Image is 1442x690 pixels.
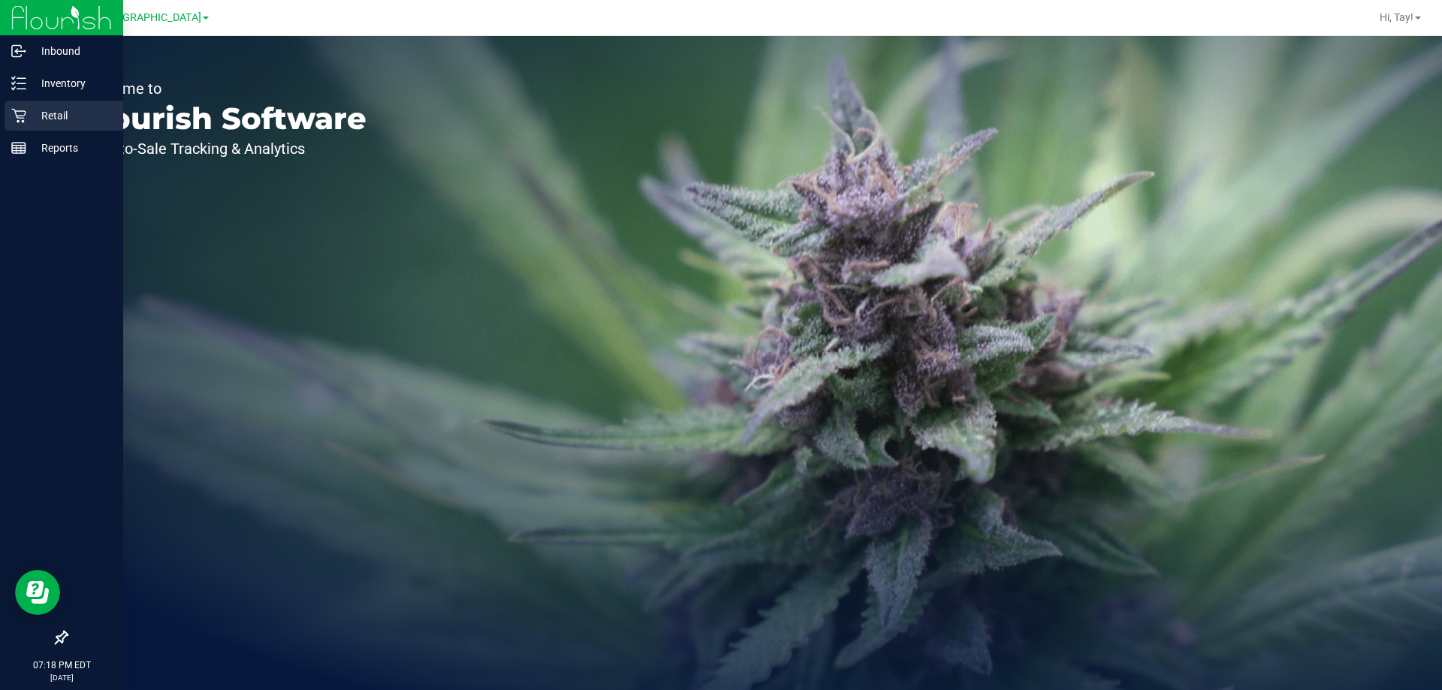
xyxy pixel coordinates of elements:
[7,672,116,683] p: [DATE]
[81,141,367,156] p: Seed-to-Sale Tracking & Analytics
[81,104,367,134] p: Flourish Software
[26,107,116,125] p: Retail
[81,81,367,96] p: Welcome to
[11,108,26,123] inline-svg: Retail
[26,42,116,60] p: Inbound
[7,658,116,672] p: 07:18 PM EDT
[26,139,116,157] p: Reports
[15,570,60,615] iframe: Resource center
[98,11,201,24] span: [GEOGRAPHIC_DATA]
[11,140,26,155] inline-svg: Reports
[1380,11,1413,23] span: Hi, Tay!
[11,44,26,59] inline-svg: Inbound
[11,76,26,91] inline-svg: Inventory
[26,74,116,92] p: Inventory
